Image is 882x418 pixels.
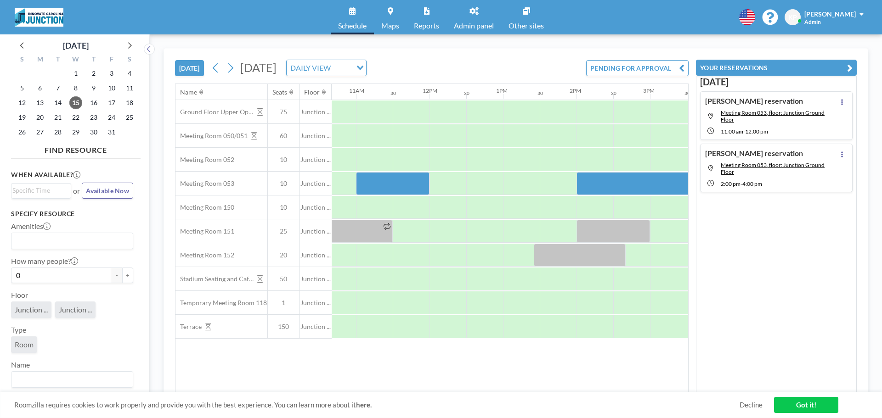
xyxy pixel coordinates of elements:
span: Junction ... [15,305,48,314]
span: Wednesday, October 22, 2025 [69,111,82,124]
input: Search for option [12,185,66,195]
input: Search for option [334,62,351,74]
span: Meeting Room 052 [175,156,234,164]
span: Monday, October 13, 2025 [34,96,46,109]
span: Thursday, October 23, 2025 [87,111,100,124]
span: Reports [414,22,439,29]
div: [DATE] [63,39,89,52]
button: YOUR RESERVATIONS [696,60,857,76]
div: T [85,54,102,66]
span: Saturday, October 11, 2025 [123,82,136,95]
span: Thursday, October 30, 2025 [87,126,100,139]
span: Wednesday, October 8, 2025 [69,82,82,95]
span: Junction ... [300,156,332,164]
span: 20 [268,251,299,259]
span: 10 [268,179,299,188]
div: S [120,54,138,66]
span: 10 [268,156,299,164]
a: here. [356,401,372,409]
span: Admin [804,18,821,25]
span: Available Now [86,187,129,195]
span: KP [788,13,797,22]
div: 30 [464,90,469,96]
span: Junction ... [300,179,332,188]
span: Roomzilla requires cookies to work properly and provide you with the best experience. You can lea... [14,401,740,409]
div: S [13,54,31,66]
div: Search for option [287,60,366,76]
span: 150 [268,323,299,331]
span: Meeting Room 152 [175,251,234,259]
span: Saturday, October 18, 2025 [123,96,136,109]
div: 30 [611,90,616,96]
span: Sunday, October 26, 2025 [16,126,28,139]
div: 30 [684,90,690,96]
span: Sunday, October 19, 2025 [16,111,28,124]
span: Thursday, October 2, 2025 [87,67,100,80]
span: 10 [268,203,299,212]
span: Temporary Meeting Room 118 [175,299,267,307]
span: [DATE] [240,61,277,74]
div: 30 [390,90,396,96]
span: 12:00 PM [745,128,768,135]
span: Room [15,340,34,349]
span: 60 [268,132,299,140]
h3: Specify resource [11,210,133,218]
span: Friday, October 10, 2025 [105,82,118,95]
input: Search for option [12,235,128,247]
span: Junction ... [300,299,332,307]
span: Junction ... [300,203,332,212]
div: F [102,54,120,66]
div: T [49,54,67,66]
span: 50 [268,275,299,283]
span: 4:00 PM [742,180,762,187]
span: Meeting Room 053 [175,179,234,188]
span: Sunday, October 5, 2025 [16,82,28,95]
div: 2PM [570,87,581,94]
span: Other sites [509,22,544,29]
span: Friday, October 31, 2025 [105,126,118,139]
div: 12PM [423,87,437,94]
label: Amenities [11,222,51,231]
span: Monday, October 20, 2025 [34,111,46,124]
span: Thursday, October 9, 2025 [87,82,100,95]
span: Meeting Room 053, floor: Junction Ground Floor [721,109,825,123]
span: Wednesday, October 1, 2025 [69,67,82,80]
span: Wednesday, October 29, 2025 [69,126,82,139]
h3: [DATE] [700,76,853,88]
span: Wednesday, October 15, 2025 [69,96,82,109]
label: Floor [11,290,28,300]
span: Terrace [175,323,202,331]
input: Search for option [12,373,128,385]
span: DAILY VIEW [288,62,333,74]
div: 11AM [349,87,364,94]
span: Junction ... [300,275,332,283]
span: Monday, October 27, 2025 [34,126,46,139]
div: M [31,54,49,66]
div: Floor [304,88,320,96]
div: Search for option [11,233,133,249]
label: Name [11,360,30,369]
button: PENDING FOR APPROVAL [586,60,689,76]
button: - [111,268,122,283]
span: Thursday, October 16, 2025 [87,96,100,109]
div: 30 [537,90,543,96]
h4: FIND RESOURCE [11,142,141,155]
h4: [PERSON_NAME] reservation [705,96,803,106]
h4: [PERSON_NAME] reservation [705,149,803,158]
span: - [741,180,742,187]
span: [PERSON_NAME] [804,10,856,18]
span: Junction ... [59,305,92,314]
div: Search for option [11,372,133,387]
span: Tuesday, October 28, 2025 [51,126,64,139]
span: Junction ... [300,108,332,116]
span: Meeting Room 150 [175,203,234,212]
span: Meeting Room 151 [175,227,234,235]
span: Friday, October 17, 2025 [105,96,118,109]
label: How many people? [11,256,78,266]
button: [DATE] [175,60,204,76]
span: 11:00 AM [721,128,743,135]
span: Junction ... [300,323,332,331]
label: Type [11,325,26,334]
span: Friday, October 3, 2025 [105,67,118,80]
span: or [73,186,80,195]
